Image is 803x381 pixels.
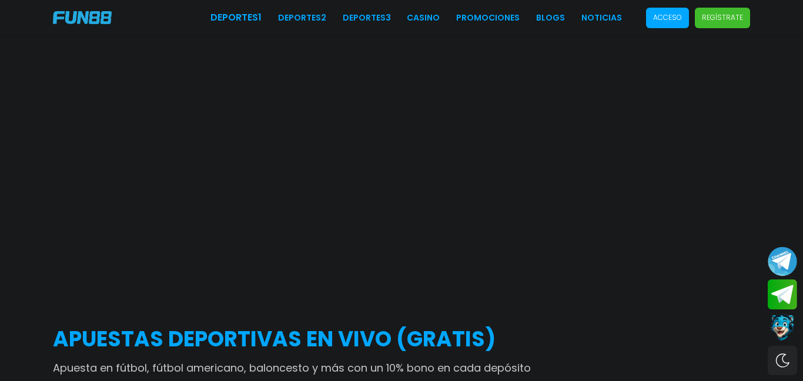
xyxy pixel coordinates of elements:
a: BLOGS [536,12,565,24]
button: Contact customer service [768,312,797,343]
a: Promociones [456,12,520,24]
p: Regístrate [702,12,743,23]
p: Apuesta en fútbol, fútbol americano, baloncesto y más con un 10% bono en cada depósito [53,360,750,376]
a: Deportes1 [210,11,262,25]
a: NOTICIAS [581,12,622,24]
button: Join telegram channel [768,246,797,277]
h2: APUESTAS DEPORTIVAS EN VIVO (gratis) [53,323,750,355]
div: Switch theme [768,346,797,375]
a: Deportes3 [343,12,391,24]
a: CASINO [407,12,440,24]
p: Acceso [653,12,682,23]
img: Company Logo [53,11,112,24]
button: Join telegram [768,279,797,310]
a: Deportes2 [278,12,326,24]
